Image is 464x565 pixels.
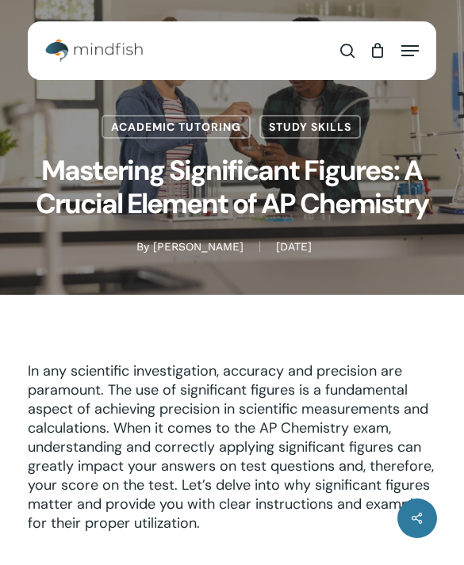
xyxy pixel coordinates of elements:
[401,43,419,59] a: Navigation Menu
[102,115,251,139] a: Academic Tutoring
[259,241,328,252] span: [DATE]
[136,241,149,252] span: By
[359,460,442,543] iframe: Chatbot
[259,115,361,139] a: Study Skills
[362,31,393,71] a: Cart
[28,139,436,236] h1: Mastering Significant Figures: A Crucial Element of AP Chemistry
[45,39,142,63] img: Mindfish Test Prep & Academics
[28,31,436,71] header: Main Menu
[153,240,244,253] a: [PERSON_NAME]
[28,361,434,533] span: In any scientific investigation, accuracy and precision are paramount. The use of significant fig...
